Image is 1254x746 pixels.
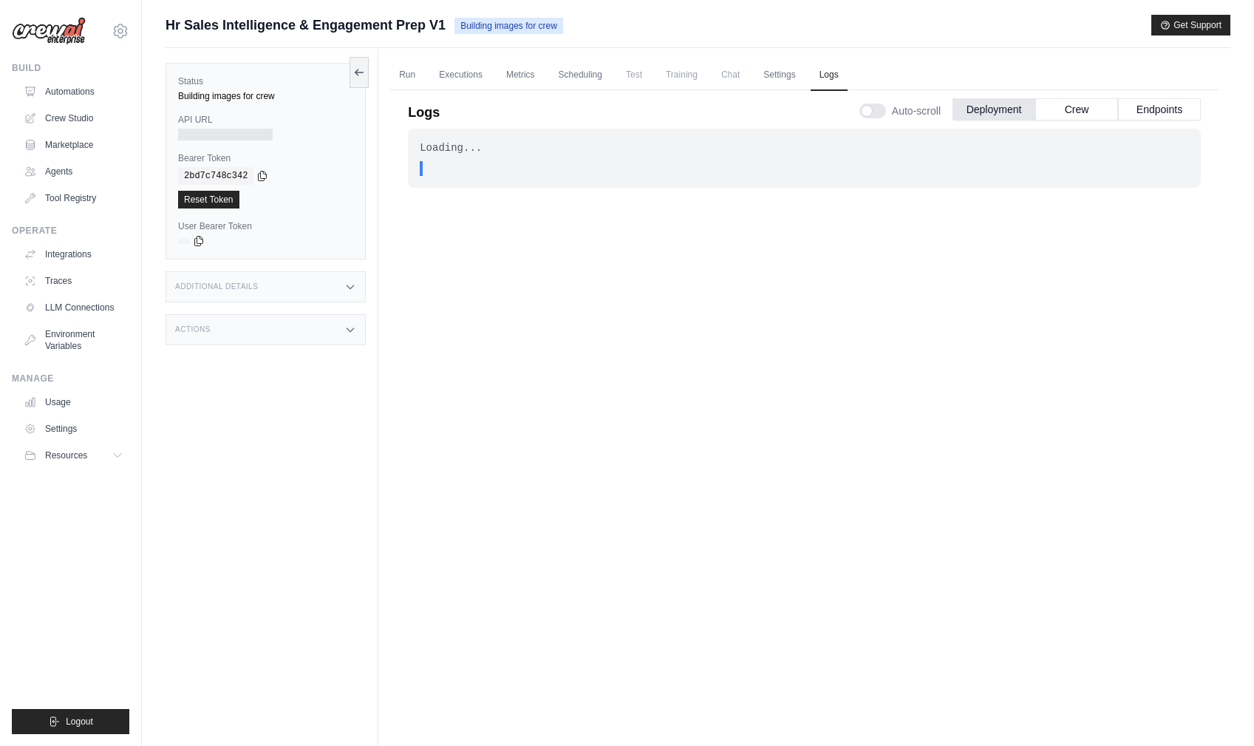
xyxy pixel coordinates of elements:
a: Crew Studio [18,106,129,130]
button: Get Support [1151,15,1230,35]
div: Manage [12,373,129,384]
span: Logout [66,716,93,728]
label: Status [178,75,353,87]
a: Executions [430,60,491,91]
span: Test [617,60,651,89]
button: Logout [12,709,129,734]
a: Logs [811,60,848,91]
span: Building images for crew [454,18,563,34]
label: API URL [178,114,353,126]
a: Settings [754,60,804,91]
div: Build [12,62,129,74]
a: Marketplace [18,133,129,157]
h3: Actions [175,325,211,334]
a: Agents [18,160,129,183]
code: 2bd7c748c342 [178,167,253,185]
div: Building images for crew [178,90,353,102]
a: Automations [18,80,129,104]
span: Auto-scroll [892,104,941,118]
p: Logs [408,102,440,123]
button: Endpoints [1118,98,1201,121]
button: Resources [18,444,129,467]
button: Crew [1035,98,1118,121]
div: Operate [12,225,129,237]
span: Training is not available until the deployment is complete [657,60,706,89]
a: Reset Token [178,191,239,208]
label: Bearer Token [178,152,353,164]
img: Logo [12,17,86,45]
a: Scheduling [550,60,611,91]
span: Resources [45,450,87,461]
a: Integrations [18,243,129,266]
a: Metrics [497,60,544,91]
a: LLM Connections [18,296,129,319]
h3: Additional Details [175,282,258,291]
a: Tool Registry [18,186,129,210]
label: User Bearer Token [178,220,353,232]
a: Traces [18,269,129,293]
span: Chat is not available until the deployment is complete [712,60,749,89]
a: Settings [18,417,129,441]
button: Deployment [953,98,1035,121]
div: Loading... [420,140,1189,155]
a: Usage [18,390,129,414]
a: Environment Variables [18,322,129,358]
a: Run [390,60,424,91]
span: Hr Sales Intelligence & Engagement Prep V1 [166,15,446,35]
